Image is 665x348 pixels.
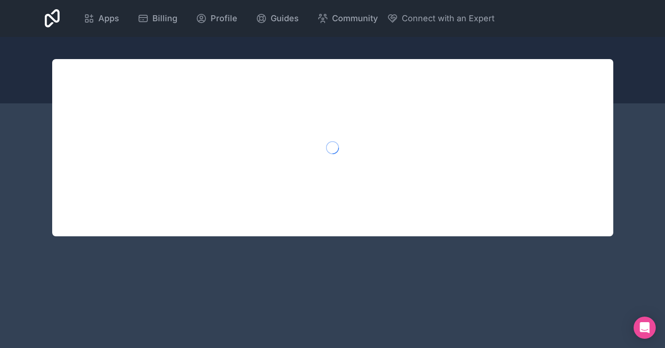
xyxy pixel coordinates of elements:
button: Connect with an Expert [387,12,495,25]
span: Guides [271,12,299,25]
a: Billing [130,8,185,29]
span: Community [332,12,378,25]
span: Profile [211,12,237,25]
span: Billing [152,12,177,25]
a: Guides [248,8,306,29]
a: Apps [76,8,127,29]
span: Connect with an Expert [402,12,495,25]
a: Profile [188,8,245,29]
div: Open Intercom Messenger [634,317,656,339]
a: Community [310,8,385,29]
span: Apps [98,12,119,25]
